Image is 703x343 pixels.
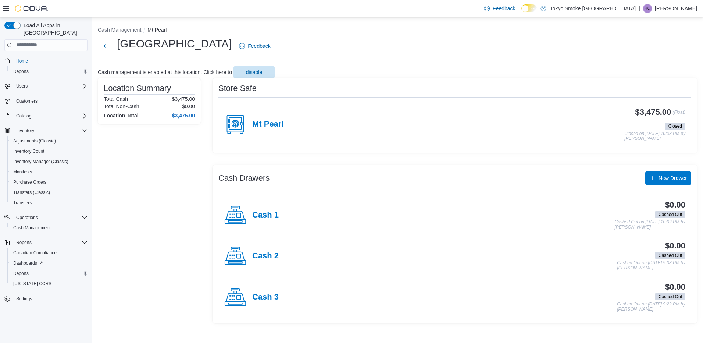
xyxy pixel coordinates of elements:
[13,159,68,165] span: Inventory Manager (Classic)
[16,240,32,245] span: Reports
[13,138,56,144] span: Adjustments (Classic)
[1,81,90,91] button: Users
[13,126,88,135] span: Inventory
[104,113,139,119] h4: Location Total
[13,190,50,195] span: Transfers (Classic)
[644,4,650,13] span: HC
[635,108,671,117] h3: $3,475.00
[643,4,652,13] div: Heather Chafe
[10,269,88,278] span: Reports
[104,96,128,102] h6: Total Cash
[7,136,90,146] button: Adjustments (Classic)
[10,167,35,176] a: Manifests
[21,22,88,36] span: Load All Apps in [GEOGRAPHIC_DATA]
[16,83,28,89] span: Users
[10,167,88,176] span: Manifests
[4,53,88,323] nav: Complex example
[659,211,682,218] span: Cashed Out
[10,279,54,288] a: [US_STATE] CCRS
[659,252,682,259] span: Cashed Out
[10,157,71,166] a: Inventory Manager (Classic)
[13,68,29,74] span: Reports
[10,157,88,166] span: Inventory Manager (Classic)
[7,248,90,258] button: Canadian Compliance
[13,250,57,256] span: Canadian Compliance
[10,188,88,197] span: Transfers (Classic)
[7,167,90,177] button: Manifests
[1,125,90,136] button: Inventory
[13,238,88,247] span: Reports
[252,293,279,302] h4: Cash 3
[246,68,262,76] span: disable
[13,96,88,106] span: Customers
[10,67,88,76] span: Reports
[172,113,195,119] h4: $3,475.00
[98,26,697,35] nav: An example of EuiBreadcrumbs
[218,84,257,93] h3: Store Safe
[672,108,685,121] p: (Float)
[10,223,88,232] span: Cash Management
[13,82,88,91] span: Users
[10,67,32,76] a: Reports
[16,215,38,220] span: Operations
[7,146,90,156] button: Inventory Count
[1,212,90,223] button: Operations
[655,211,685,218] span: Cashed Out
[645,171,691,185] button: New Drawer
[98,27,141,33] button: Cash Management
[617,261,685,270] p: Cashed Out on [DATE] 9:38 PM by [PERSON_NAME]
[10,147,47,156] a: Inventory Count
[10,269,32,278] a: Reports
[13,294,88,303] span: Settings
[10,259,88,268] span: Dashboards
[10,137,59,145] a: Adjustments (Classic)
[655,293,685,300] span: Cashed Out
[1,56,90,66] button: Home
[16,98,38,104] span: Customers
[668,123,682,130] span: Closed
[16,58,28,64] span: Home
[13,238,35,247] button: Reports
[13,260,43,266] span: Dashboards
[655,4,697,13] p: [PERSON_NAME]
[10,178,50,187] a: Purchase Orders
[1,237,90,248] button: Reports
[665,241,685,250] h3: $0.00
[13,148,44,154] span: Inventory Count
[7,198,90,208] button: Transfers
[15,5,48,12] img: Cova
[659,293,682,300] span: Cashed Out
[98,39,113,53] button: Next
[655,252,685,259] span: Cashed Out
[252,251,279,261] h4: Cash 2
[7,66,90,77] button: Reports
[10,178,88,187] span: Purchase Orders
[10,279,88,288] span: Washington CCRS
[13,213,88,222] span: Operations
[10,198,35,207] a: Transfers
[7,177,90,187] button: Purchase Orders
[104,84,171,93] h3: Location Summary
[147,27,167,33] button: Mt Pearl
[13,225,50,231] span: Cash Management
[13,294,35,303] a: Settings
[104,103,139,109] h6: Total Non-Cash
[252,120,284,129] h4: Mt Pearl
[13,213,41,222] button: Operations
[10,248,88,257] span: Canadian Compliance
[248,42,270,50] span: Feedback
[182,103,195,109] p: $0.00
[617,302,685,312] p: Cashed Out on [DATE] 9:22 PM by [PERSON_NAME]
[233,66,275,78] button: disable
[481,1,518,16] a: Feedback
[614,220,685,230] p: Cashed Out on [DATE] 10:02 PM by [PERSON_NAME]
[13,179,47,185] span: Purchase Orders
[13,56,88,66] span: Home
[7,258,90,268] a: Dashboards
[16,128,34,134] span: Inventory
[13,200,32,206] span: Transfers
[7,268,90,279] button: Reports
[624,131,685,141] p: Closed on [DATE] 10:03 PM by [PERSON_NAME]
[117,36,232,51] h1: [GEOGRAPHIC_DATA]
